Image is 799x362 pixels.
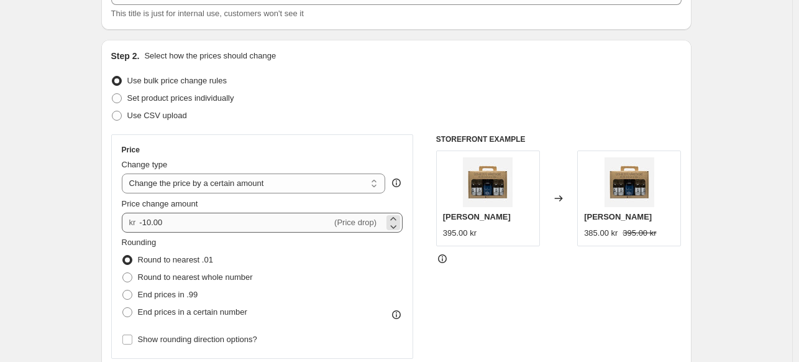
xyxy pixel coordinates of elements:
[127,111,187,120] span: Use CSV upload
[129,218,136,227] span: kr
[144,50,276,62] p: Select how the prices should change
[584,227,618,239] div: 385.00 kr
[443,212,511,221] span: [PERSON_NAME]
[139,213,332,233] input: -10.00
[127,76,227,85] span: Use bulk price change rules
[390,177,403,189] div: help
[443,227,477,239] div: 395.00 kr
[138,307,247,317] span: End prices in a certain number
[127,93,234,103] span: Set product prices individually
[334,218,377,227] span: (Price drop)
[122,145,140,155] h3: Price
[138,255,213,264] span: Round to nearest .01
[122,199,198,208] span: Price change amount
[584,212,652,221] span: [PERSON_NAME]
[111,50,140,62] h2: Step 2.
[138,335,257,344] span: Show rounding direction options?
[436,134,682,144] h6: STOREFRONT EXAMPLE
[605,157,654,207] img: Ginhuset_Produkt_HernoGaveaeske_83553164-c165-4f56-8683-a3859fbc4084_80x.jpg
[122,238,157,247] span: Rounding
[138,272,253,282] span: Round to nearest whole number
[122,160,168,169] span: Change type
[623,227,656,239] strike: 395.00 kr
[111,9,304,18] span: This title is just for internal use, customers won't see it
[138,290,198,299] span: End prices in .99
[463,157,513,207] img: Ginhuset_Produkt_HernoGaveaeske_83553164-c165-4f56-8683-a3859fbc4084_80x.jpg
